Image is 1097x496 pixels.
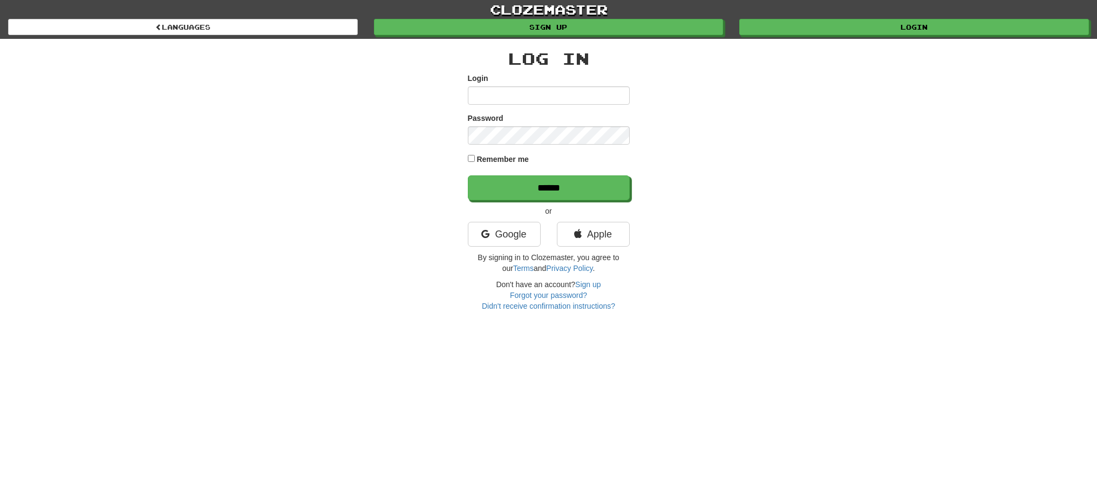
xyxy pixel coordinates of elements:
a: Google [468,222,541,247]
label: Login [468,73,488,84]
a: Privacy Policy [546,264,592,273]
a: Languages [8,19,358,35]
a: Forgot your password? [510,291,587,300]
p: or [468,206,630,216]
a: Terms [513,264,534,273]
label: Remember me [476,154,529,165]
a: Apple [557,222,630,247]
a: Sign up [374,19,724,35]
div: Don't have an account? [468,279,630,311]
a: Login [739,19,1089,35]
p: By signing in to Clozemaster, you agree to our and . [468,252,630,274]
a: Sign up [575,280,601,289]
a: Didn't receive confirmation instructions? [482,302,615,310]
h2: Log In [468,50,630,67]
label: Password [468,113,503,124]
